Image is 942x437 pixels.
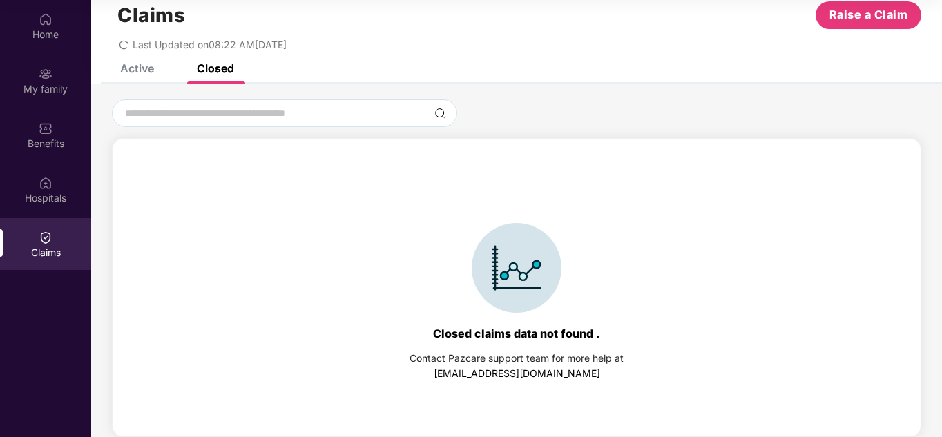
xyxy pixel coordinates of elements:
[197,61,234,75] div: Closed
[433,327,600,340] div: Closed claims data not found .
[829,6,908,23] span: Raise a Claim
[472,223,561,313] img: svg+xml;base64,PHN2ZyBpZD0iSWNvbl9DbGFpbSIgZGF0YS1uYW1lPSJJY29uIENsYWltIiB4bWxucz0iaHR0cDovL3d3dy...
[120,61,154,75] div: Active
[39,12,52,26] img: svg+xml;base64,PHN2ZyBpZD0iSG9tZSIgeG1sbnM9Imh0dHA6Ly93d3cudzMub3JnLzIwMDAvc3ZnIiB3aWR0aD0iMjAiIG...
[410,351,624,366] div: Contact Pazcare support team for more help at
[117,3,185,27] h1: Claims
[39,122,52,135] img: svg+xml;base64,PHN2ZyBpZD0iQmVuZWZpdHMiIHhtbG5zPSJodHRwOi8vd3d3LnczLm9yZy8yMDAwL3N2ZyIgd2lkdGg9Ij...
[39,231,52,244] img: svg+xml;base64,PHN2ZyBpZD0iQ2xhaW0iIHhtbG5zPSJodHRwOi8vd3d3LnczLm9yZy8yMDAwL3N2ZyIgd2lkdGg9IjIwIi...
[434,367,600,379] a: [EMAIL_ADDRESS][DOMAIN_NAME]
[39,67,52,81] img: svg+xml;base64,PHN2ZyB3aWR0aD0iMjAiIGhlaWdodD0iMjAiIHZpZXdCb3g9IjAgMCAyMCAyMCIgZmlsbD0ibm9uZSIgeG...
[39,176,52,190] img: svg+xml;base64,PHN2ZyBpZD0iSG9zcGl0YWxzIiB4bWxucz0iaHR0cDovL3d3dy53My5vcmcvMjAwMC9zdmciIHdpZHRoPS...
[434,108,445,119] img: svg+xml;base64,PHN2ZyBpZD0iU2VhcmNoLTMyeDMyIiB4bWxucz0iaHR0cDovL3d3dy53My5vcmcvMjAwMC9zdmciIHdpZH...
[816,1,921,29] button: Raise a Claim
[119,39,128,50] span: redo
[133,39,287,50] span: Last Updated on 08:22 AM[DATE]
